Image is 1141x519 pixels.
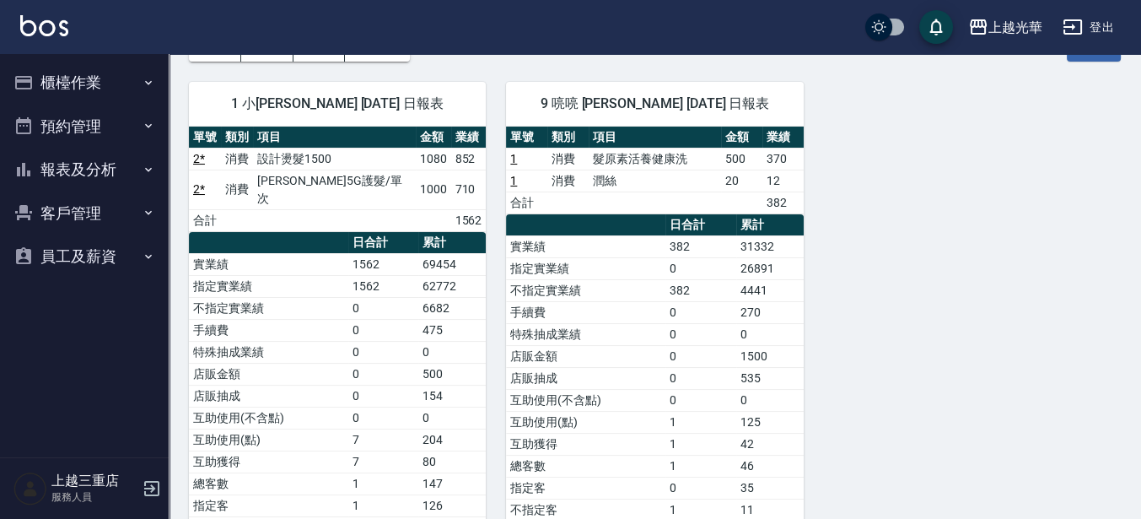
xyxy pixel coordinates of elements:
td: 154 [418,385,486,407]
img: Person [13,472,47,505]
th: 金額 [721,127,762,149]
td: 0 [348,407,418,429]
td: 126 [418,495,486,516]
td: 0 [348,341,418,363]
td: 500 [418,363,486,385]
td: 0 [348,297,418,319]
td: 710 [451,170,487,209]
td: 62772 [418,275,486,297]
td: 實業績 [189,253,348,275]
button: 登出 [1056,12,1121,43]
th: 累計 [736,214,804,236]
td: 互助獲得 [506,433,665,455]
td: 互助使用(點) [189,429,348,451]
td: 總客數 [189,473,348,495]
td: 潤絲 [589,170,721,192]
td: 互助獲得 [189,451,348,473]
td: 指定客 [189,495,348,516]
td: 42 [736,433,804,455]
div: 上越光華 [988,17,1042,38]
th: 類別 [547,127,589,149]
td: 指定客 [506,477,665,499]
td: 手續費 [189,319,348,341]
td: 店販金額 [506,345,665,367]
td: 7 [348,451,418,473]
td: 手續費 [506,301,665,323]
td: 147 [418,473,486,495]
td: 指定實業績 [189,275,348,297]
td: 0 [665,323,735,345]
td: 1562 [348,275,418,297]
td: 0 [665,345,735,367]
table: a dense table [189,127,486,232]
td: 互助使用(不含點) [506,389,665,411]
td: [PERSON_NAME]5G護髮/單次 [253,170,416,209]
p: 服務人員 [51,489,137,505]
td: 31332 [736,235,804,257]
button: 客戶管理 [7,192,162,235]
td: 500 [721,148,762,170]
td: 6682 [418,297,486,319]
td: 店販抽成 [506,367,665,389]
h5: 上越三重店 [51,473,137,489]
td: 1562 [348,253,418,275]
td: 消費 [547,148,589,170]
td: 0 [348,319,418,341]
th: 項目 [589,127,721,149]
td: 7 [348,429,418,451]
button: 預約管理 [7,105,162,149]
td: 0 [665,301,735,323]
td: 1080 [416,148,451,170]
td: 指定實業績 [506,257,665,279]
td: 特殊抽成業績 [189,341,348,363]
td: 總客數 [506,455,665,477]
th: 單號 [506,127,547,149]
td: 46 [736,455,804,477]
td: 535 [736,367,804,389]
td: 合計 [506,192,547,214]
td: 204 [418,429,486,451]
th: 項目 [253,127,416,149]
td: 1 [665,433,735,455]
td: 不指定實業績 [189,297,348,319]
th: 累計 [418,232,486,254]
td: 0 [665,477,735,499]
th: 日合計 [665,214,735,236]
th: 單號 [189,127,221,149]
td: 80 [418,451,486,473]
th: 業績 [451,127,487,149]
span: 1 小[PERSON_NAME] [DATE] 日報表 [209,95,466,112]
th: 金額 [416,127,451,149]
td: 382 [665,235,735,257]
td: 實業績 [506,235,665,257]
td: 0 [348,385,418,407]
a: 1 [510,152,517,165]
td: 1562 [451,209,487,231]
th: 日合計 [348,232,418,254]
td: 1 [348,473,418,495]
td: 0 [665,367,735,389]
td: 1000 [416,170,451,209]
td: 0 [418,407,486,429]
button: 櫃檯作業 [7,61,162,105]
button: 報表及分析 [7,148,162,192]
td: 消費 [221,148,253,170]
td: 475 [418,319,486,341]
td: 特殊抽成業績 [506,323,665,345]
td: 0 [736,323,804,345]
td: 消費 [221,170,253,209]
td: 1 [348,495,418,516]
td: 互助使用(點) [506,411,665,433]
td: 270 [736,301,804,323]
td: 4441 [736,279,804,301]
td: 互助使用(不含點) [189,407,348,429]
td: 0 [418,341,486,363]
td: 1 [665,455,735,477]
img: Logo [20,15,68,36]
th: 類別 [221,127,253,149]
td: 髮原素活養健康洗 [589,148,721,170]
td: 69454 [418,253,486,275]
td: 0 [736,389,804,411]
td: 125 [736,411,804,433]
span: 9 喨喨 [PERSON_NAME] [DATE] 日報表 [526,95,783,112]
